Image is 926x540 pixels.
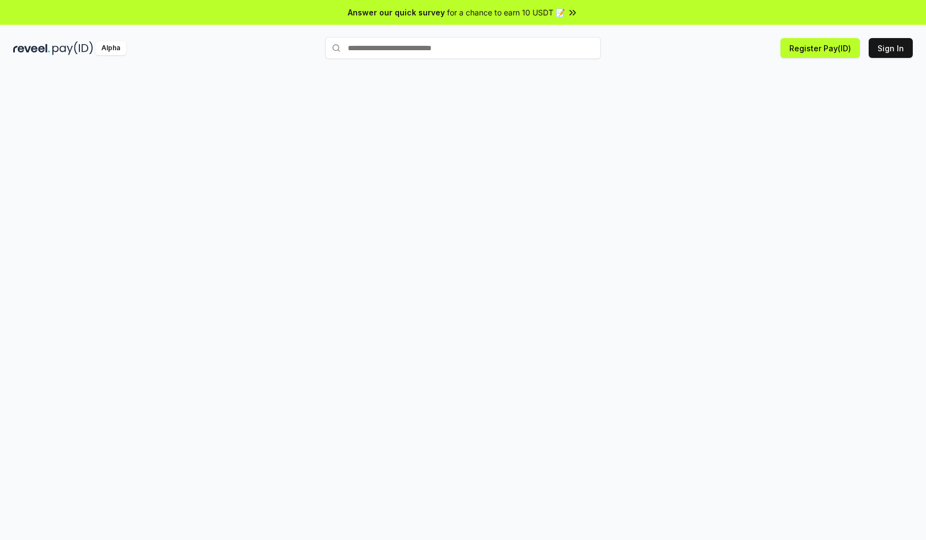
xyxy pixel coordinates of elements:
[447,7,565,18] span: for a chance to earn 10 USDT 📝
[869,38,913,58] button: Sign In
[52,41,93,55] img: pay_id
[13,41,50,55] img: reveel_dark
[780,38,860,58] button: Register Pay(ID)
[95,41,126,55] div: Alpha
[348,7,445,18] span: Answer our quick survey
